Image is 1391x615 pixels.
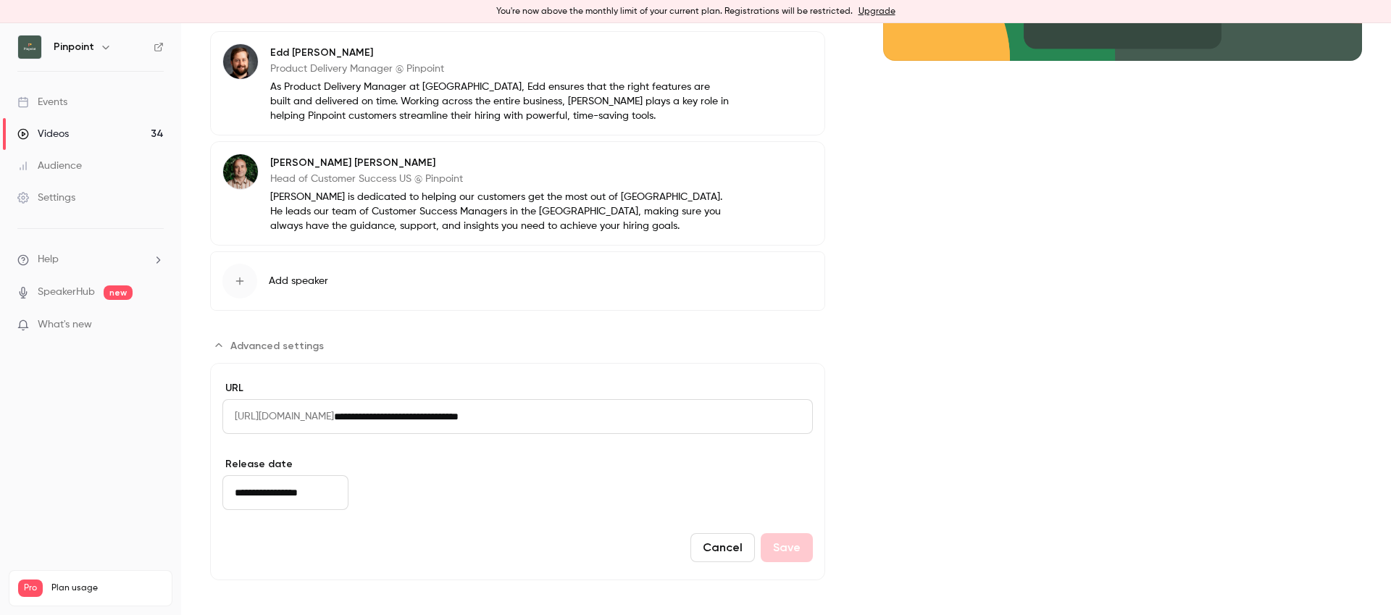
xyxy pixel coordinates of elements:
iframe: Noticeable Trigger [146,319,164,332]
button: Advanced settings [210,334,333,357]
p: Head of Customer Success US @ Pinpoint [270,172,731,186]
p: [PERSON_NAME] is dedicated to helping our customers get the most out of [GEOGRAPHIC_DATA]. He lea... [270,190,731,233]
div: Luuk says… [12,96,278,129]
div: Paul Simpson[PERSON_NAME] [PERSON_NAME]Head of Customer Success US @ Pinpoint[PERSON_NAME] is ded... [210,141,825,246]
p: [PERSON_NAME] [PERSON_NAME] [270,156,731,170]
p: Product Delivery Manager @ Pinpoint [270,62,731,76]
button: Send a message… [248,469,272,492]
div: Events [17,95,67,109]
p: Edd [PERSON_NAME] [270,46,731,60]
div: Can I select that when exporting? [96,195,267,209]
button: Start recording [92,474,104,486]
span: Help [38,252,59,267]
div: no when you import into google sheet or excel 😉Luuk • 2h ago [12,325,238,371]
div: hey there, thanks for reaching out [12,96,209,127]
div: Videos [17,127,69,141]
div: Ah I see, thank you [169,406,267,420]
div: when you import the file, you can just choose ; as the delimiter [23,137,226,165]
div: user says… [12,397,278,446]
div: no when you import into google sheet or excel 😉 [23,334,226,362]
li: help-dropdown-opener [17,252,164,267]
img: Paul Simpson [223,154,258,189]
div: Luuk says… [12,62,278,96]
button: Emoji picker [22,474,34,486]
label: URL [222,381,813,396]
div: Settings [17,191,75,205]
img: Pinpoint [18,35,41,59]
img: Profile image for Luuk [41,8,64,31]
img: Profile image for Luuk [72,64,86,79]
button: Add speaker [210,251,825,311]
button: Cancel [690,533,755,562]
img: Edd Slaney [223,44,258,79]
div: Luuk • 2h ago [23,374,85,382]
span: Pro [18,580,43,597]
h1: Luuk [70,7,98,18]
input: Thu, Sep 18, 2025 [222,475,348,510]
div: Edd SlaneyEdd [PERSON_NAME]Product Delivery Manager @ PinpointAs Product Delivery Manager at [GEO... [210,31,825,135]
p: As Product Delivery Manager at [GEOGRAPHIC_DATA], Edd ensures that the right features are built a... [270,80,731,123]
span: Add speaker [269,274,328,288]
p: Active 2h ago [70,18,135,33]
div: Close [254,6,280,32]
button: go back [9,6,37,33]
button: Gif picker [46,474,57,486]
textarea: Message… [12,444,277,469]
div: Luuk says… [12,325,278,397]
span: Advanced settings [230,338,324,353]
span: Plan usage [51,582,163,594]
a: SpeakerHub [38,285,95,300]
span: [URL][DOMAIN_NAME] [222,399,334,434]
div: Can I select that when exporting? [84,186,278,218]
section: Advanced settings [210,334,825,580]
div: joined the conversation [91,65,218,78]
span: What's new [38,317,92,332]
span: new [104,285,133,300]
h6: Pinpoint [54,40,94,54]
div: Ah I see, thank you [157,397,278,429]
div: Luuk says… [12,128,278,185]
div: when you import the file, you can just choose ; as the delimiter [12,128,238,174]
label: Release date [222,457,348,472]
a: Upgrade [859,6,895,17]
div: user says… [12,219,278,325]
div: Audience [17,159,82,173]
button: Home [227,6,254,33]
div: hey there, thanks for reaching out [23,104,197,119]
div: user says… [12,186,278,219]
button: Upload attachment [69,474,80,486]
b: Luuk [91,67,114,77]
